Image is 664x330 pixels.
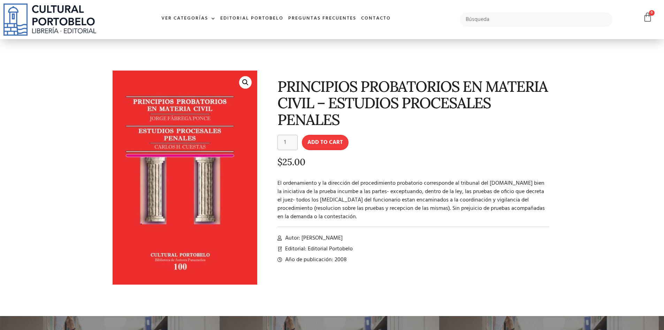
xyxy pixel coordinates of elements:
h1: PRINCIPIOS PROBATORIOS EN MATERIA CIVIL – ESTUDIOS PROCESALES PENALES [277,78,550,128]
button: Add to cart [302,135,349,150]
span: Año de publicación: 2008 [283,256,347,264]
a: 🔍 [239,76,252,89]
p: El ordenamiento y la dirección del procedimiento probatorio corresponde al tribunal del [DOMAIN_N... [277,179,550,221]
span: Editorial: Editorial Portobelo [283,245,353,253]
input: Product quantity [277,135,298,150]
a: Ver Categorías [159,11,218,26]
a: Preguntas frecuentes [286,11,359,26]
a: Editorial Portobelo [218,11,286,26]
a: 0 [643,12,652,22]
span: 0 [649,10,655,16]
input: Búsqueda [460,12,613,27]
bdi: 25.00 [277,156,305,168]
span: Autor: [PERSON_NAME] [283,234,343,242]
span: $ [277,156,282,168]
a: Contacto [359,11,393,26]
